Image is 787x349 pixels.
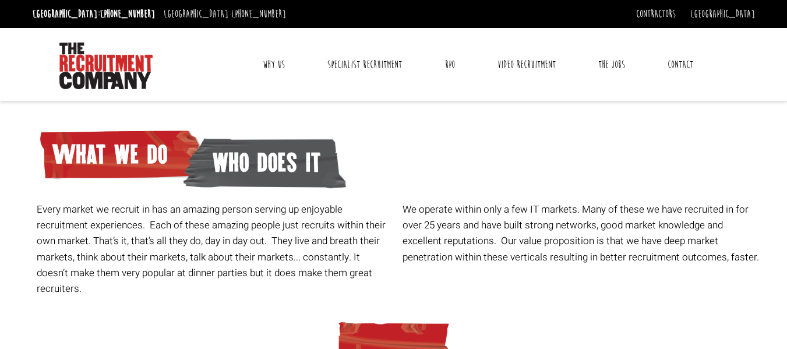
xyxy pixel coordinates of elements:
a: Contact [659,50,702,79]
a: [PHONE_NUMBER] [231,8,286,20]
a: RPO [436,50,464,79]
span: . [757,250,759,265]
a: Video Recruitment [489,50,564,79]
a: Contractors [636,8,676,20]
p: Every market we recruit in has an amazing person serving up enjoyable recruitment experiences. Ea... [37,202,394,297]
img: The Recruitment Company [59,43,153,89]
li: [GEOGRAPHIC_DATA]: [161,5,289,23]
a: Specialist Recruitment [319,50,411,79]
li: [GEOGRAPHIC_DATA]: [30,5,158,23]
p: We operate within only a few IT markets. Many of these we have recruited in for over 25 years and... [403,202,760,265]
a: Why Us [254,50,294,79]
a: [GEOGRAPHIC_DATA] [690,8,755,20]
a: [PHONE_NUMBER] [100,8,155,20]
a: The Jobs [590,50,634,79]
